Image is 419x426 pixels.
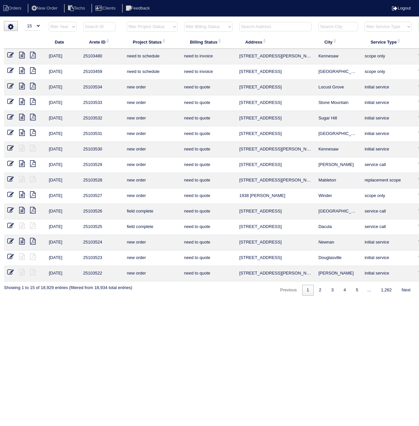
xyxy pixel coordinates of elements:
[123,111,180,126] td: new order
[236,49,315,64] td: [STREET_ADDRESS][PERSON_NAME]
[80,35,123,49] th: Arete ID: activate to sort column ascending
[315,188,361,204] td: Winder
[315,35,361,49] th: City: activate to sort column ascending
[80,64,123,80] td: 25103459
[361,219,415,235] td: service call
[123,126,180,142] td: new order
[363,287,376,292] span: …
[236,204,315,219] td: [STREET_ADDRESS]
[361,95,415,111] td: initial service
[123,157,180,173] td: new order
[236,142,315,157] td: [STREET_ADDRESS][PERSON_NAME]
[123,188,180,204] td: new order
[80,142,123,157] td: 25103530
[28,4,63,13] li: New Order
[236,111,315,126] td: [STREET_ADDRESS]
[236,266,315,281] td: [STREET_ADDRESS][PERSON_NAME]
[315,173,361,188] td: Mableton
[361,188,415,204] td: scope only
[315,157,361,173] td: [PERSON_NAME]
[80,235,123,250] td: 25103524
[181,111,236,126] td: need to quote
[315,126,361,142] td: [GEOGRAPHIC_DATA]
[361,173,415,188] td: replacement scope
[315,250,361,266] td: Douglasville
[361,64,415,80] td: scope only
[80,126,123,142] td: 25103531
[361,80,415,95] td: initial service
[302,285,314,296] a: 1
[315,64,361,80] td: [GEOGRAPHIC_DATA]
[181,157,236,173] td: need to quote
[46,142,80,157] td: [DATE]
[46,157,80,173] td: [DATE]
[361,111,415,126] td: initial service
[91,6,121,11] a: Clients
[397,285,415,296] a: Next
[181,80,236,95] td: need to quote
[361,266,415,281] td: initial service
[236,188,315,204] td: 1938 [PERSON_NAME]
[181,64,236,80] td: need to invoice
[181,250,236,266] td: need to quote
[315,95,361,111] td: Stone Mountain
[46,95,80,111] td: [DATE]
[91,4,121,13] li: Clients
[181,219,236,235] td: need to quote
[314,285,326,296] a: 2
[351,285,363,296] a: 5
[239,22,312,31] input: Search Address
[80,80,123,95] td: 25103534
[236,250,315,266] td: [STREET_ADDRESS]
[376,285,397,296] a: 1,262
[83,22,115,31] input: Search ID
[236,126,315,142] td: [STREET_ADDRESS]
[46,188,80,204] td: [DATE]
[46,49,80,64] td: [DATE]
[46,111,80,126] td: [DATE]
[46,235,80,250] td: [DATE]
[315,80,361,95] td: Locust Grove
[361,204,415,219] td: service call
[181,95,236,111] td: need to quote
[80,49,123,64] td: 25103480
[80,95,123,111] td: 25103533
[123,235,180,250] td: new order
[181,126,236,142] td: need to quote
[181,142,236,157] td: need to quote
[315,266,361,281] td: [PERSON_NAME]
[123,173,180,188] td: new order
[236,157,315,173] td: [STREET_ADDRESS]
[80,173,123,188] td: 25103528
[80,250,123,266] td: 25103523
[236,35,315,49] th: Address: activate to sort column ascending
[123,142,180,157] td: new order
[181,204,236,219] td: need to quote
[181,235,236,250] td: need to quote
[123,204,180,219] td: field complete
[361,157,415,173] td: service call
[46,35,80,49] th: Date
[46,204,80,219] td: [DATE]
[236,173,315,188] td: [STREET_ADDRESS][PERSON_NAME]
[4,281,132,291] div: Showing 1 to 15 of 18,929 entries (filtered from 18,934 total entries)
[80,266,123,281] td: 25103522
[315,235,361,250] td: Newnan
[315,111,361,126] td: Sugar Hill
[64,6,90,11] a: Techs
[315,49,361,64] td: Kennesaw
[46,219,80,235] td: [DATE]
[46,64,80,80] td: [DATE]
[315,204,361,219] td: [GEOGRAPHIC_DATA]
[361,235,415,250] td: initial service
[392,6,411,11] a: Logout
[46,126,80,142] td: [DATE]
[123,266,180,281] td: new order
[46,173,80,188] td: [DATE]
[123,49,180,64] td: need to schedule
[181,188,236,204] td: need to quote
[123,64,180,80] td: need to schedule
[339,285,350,296] a: 4
[28,6,63,11] a: New Order
[123,250,180,266] td: new order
